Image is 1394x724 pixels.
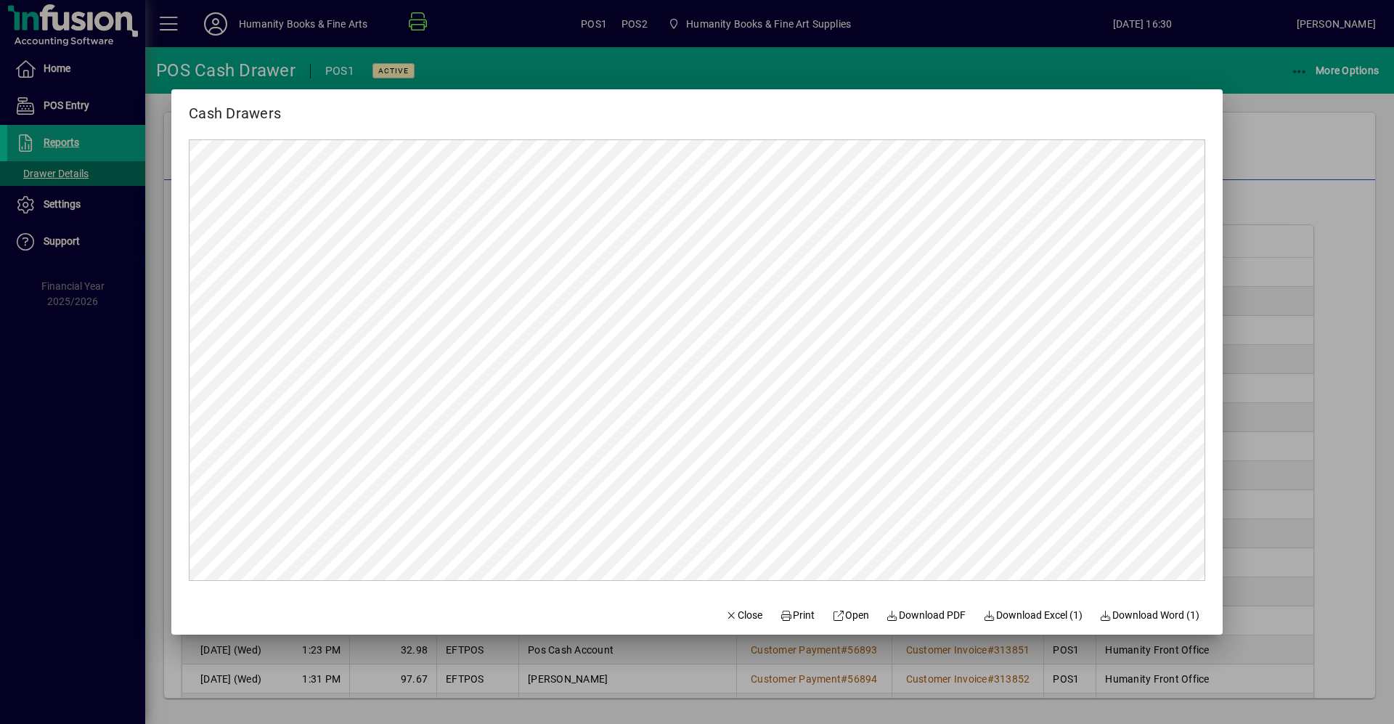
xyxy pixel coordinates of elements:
a: Open [826,603,875,629]
span: Print [780,608,815,623]
h2: Cash Drawers [171,89,298,125]
span: Download Word (1) [1100,608,1200,623]
span: Close [725,608,763,623]
span: Open [832,608,869,623]
button: Download Word (1) [1094,603,1206,629]
span: Download PDF [886,608,966,623]
button: Download Excel (1) [977,603,1088,629]
button: Close [720,603,769,629]
a: Download PDF [881,603,972,629]
button: Print [774,603,820,629]
span: Download Excel (1) [983,608,1083,623]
